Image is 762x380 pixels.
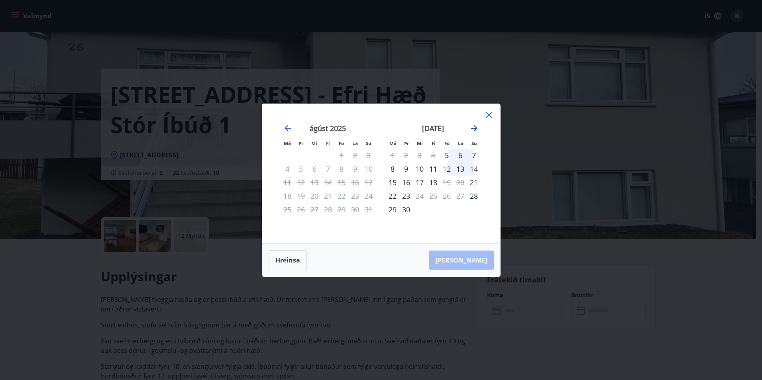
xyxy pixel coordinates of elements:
td: mánudagur, 8. september 2025 [386,162,399,176]
div: Aðeins útritun í boði [413,189,426,203]
div: 13 [454,162,467,176]
td: Not available. sunnudagur, 24. ágúst 2025 [362,189,375,203]
td: mánudagur, 29. september 2025 [386,203,399,216]
div: 16 [399,176,413,189]
small: Má [389,140,397,146]
td: þriðjudagur, 16. september 2025 [399,176,413,189]
div: 17 [413,176,426,189]
td: Not available. þriðjudagur, 2. september 2025 [399,149,413,162]
td: Not available. föstudagur, 15. ágúst 2025 [335,176,348,189]
div: 11 [426,162,440,176]
div: Move forward to switch to the next month. [469,123,479,133]
td: Not available. sunnudagur, 17. ágúst 2025 [362,176,375,189]
small: Þr [404,140,409,146]
td: Not available. miðvikudagur, 20. ágúst 2025 [308,189,321,203]
small: Su [366,140,371,146]
td: miðvikudagur, 10. september 2025 [413,162,426,176]
td: Not available. laugardagur, 20. september 2025 [454,176,467,189]
td: Not available. sunnudagur, 10. ágúst 2025 [362,162,375,176]
td: mánudagur, 22. september 2025 [386,189,399,203]
td: sunnudagur, 21. september 2025 [467,176,481,189]
td: Not available. mánudagur, 1. september 2025 [386,149,399,162]
div: Aðeins innritun í boði [467,176,481,189]
td: sunnudagur, 7. september 2025 [467,149,481,162]
td: föstudagur, 5. september 2025 [440,149,454,162]
td: Not available. mánudagur, 11. ágúst 2025 [281,176,294,189]
strong: ágúst 2025 [310,123,346,133]
div: 10 [413,162,426,176]
div: 9 [399,162,413,176]
td: sunnudagur, 28. september 2025 [467,189,481,203]
small: Fö [444,140,450,146]
td: laugardagur, 13. september 2025 [454,162,467,176]
div: 7 [467,149,481,162]
small: Má [284,140,291,146]
td: Not available. föstudagur, 26. september 2025 [440,189,454,203]
small: La [458,140,463,146]
strong: [DATE] [422,123,444,133]
div: 22 [386,189,399,203]
td: þriðjudagur, 23. september 2025 [399,189,413,203]
td: Not available. mánudagur, 25. ágúst 2025 [281,203,294,216]
div: 6 [454,149,467,162]
div: 12 [440,162,454,176]
td: miðvikudagur, 17. september 2025 [413,176,426,189]
small: Fi [326,140,330,146]
div: 8 [386,162,399,176]
small: Þr [299,140,303,146]
div: Aðeins innritun í boði [440,149,454,162]
td: Not available. laugardagur, 27. september 2025 [454,189,467,203]
td: Not available. miðvikudagur, 13. ágúst 2025 [308,176,321,189]
div: Aðeins innritun í boði [467,189,481,203]
small: Fö [339,140,344,146]
small: Mi [311,140,317,146]
td: Not available. mánudagur, 4. ágúst 2025 [281,162,294,176]
button: Hreinsa [269,250,307,270]
td: Not available. laugardagur, 30. ágúst 2025 [348,203,362,216]
td: Not available. fimmtudagur, 25. september 2025 [426,189,440,203]
td: Not available. laugardagur, 2. ágúst 2025 [348,149,362,162]
small: Su [471,140,477,146]
td: Not available. miðvikudagur, 6. ágúst 2025 [308,162,321,176]
td: Not available. föstudagur, 1. ágúst 2025 [335,149,348,162]
div: 30 [399,203,413,216]
div: 18 [426,176,440,189]
small: Mi [417,140,423,146]
td: sunnudagur, 14. september 2025 [467,162,481,176]
td: þriðjudagur, 9. september 2025 [399,162,413,176]
td: þriðjudagur, 30. september 2025 [399,203,413,216]
div: 14 [467,162,481,176]
td: fimmtudagur, 11. september 2025 [426,162,440,176]
div: 15 [386,176,399,189]
td: Not available. þriðjudagur, 19. ágúst 2025 [294,189,308,203]
div: Move backward to switch to the previous month. [283,123,293,133]
td: fimmtudagur, 18. september 2025 [426,176,440,189]
td: Not available. fimmtudagur, 21. ágúst 2025 [321,189,335,203]
td: Not available. fimmtudagur, 14. ágúst 2025 [321,176,335,189]
td: laugardagur, 6. september 2025 [454,149,467,162]
td: Not available. þriðjudagur, 12. ágúst 2025 [294,176,308,189]
td: Not available. mánudagur, 18. ágúst 2025 [281,189,294,203]
td: Not available. miðvikudagur, 27. ágúst 2025 [308,203,321,216]
small: La [352,140,358,146]
td: Not available. miðvikudagur, 3. september 2025 [413,149,426,162]
td: Not available. föstudagur, 29. ágúst 2025 [335,203,348,216]
td: Not available. þriðjudagur, 5. ágúst 2025 [294,162,308,176]
td: Not available. laugardagur, 23. ágúst 2025 [348,189,362,203]
td: mánudagur, 15. september 2025 [386,176,399,189]
div: Aðeins útritun í boði [440,176,454,189]
td: Not available. föstudagur, 8. ágúst 2025 [335,162,348,176]
td: Not available. laugardagur, 9. ágúst 2025 [348,162,362,176]
td: Not available. sunnudagur, 3. ágúst 2025 [362,149,375,162]
td: Not available. laugardagur, 16. ágúst 2025 [348,176,362,189]
td: Not available. fimmtudagur, 28. ágúst 2025 [321,203,335,216]
td: Not available. fimmtudagur, 4. september 2025 [426,149,440,162]
div: Calendar [272,114,491,234]
td: Not available. þriðjudagur, 26. ágúst 2025 [294,203,308,216]
td: Not available. sunnudagur, 31. ágúst 2025 [362,203,375,216]
small: Fi [432,140,436,146]
td: Not available. fimmtudagur, 7. ágúst 2025 [321,162,335,176]
div: 29 [386,203,399,216]
td: Not available. föstudagur, 22. ágúst 2025 [335,189,348,203]
td: Not available. föstudagur, 19. september 2025 [440,176,454,189]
